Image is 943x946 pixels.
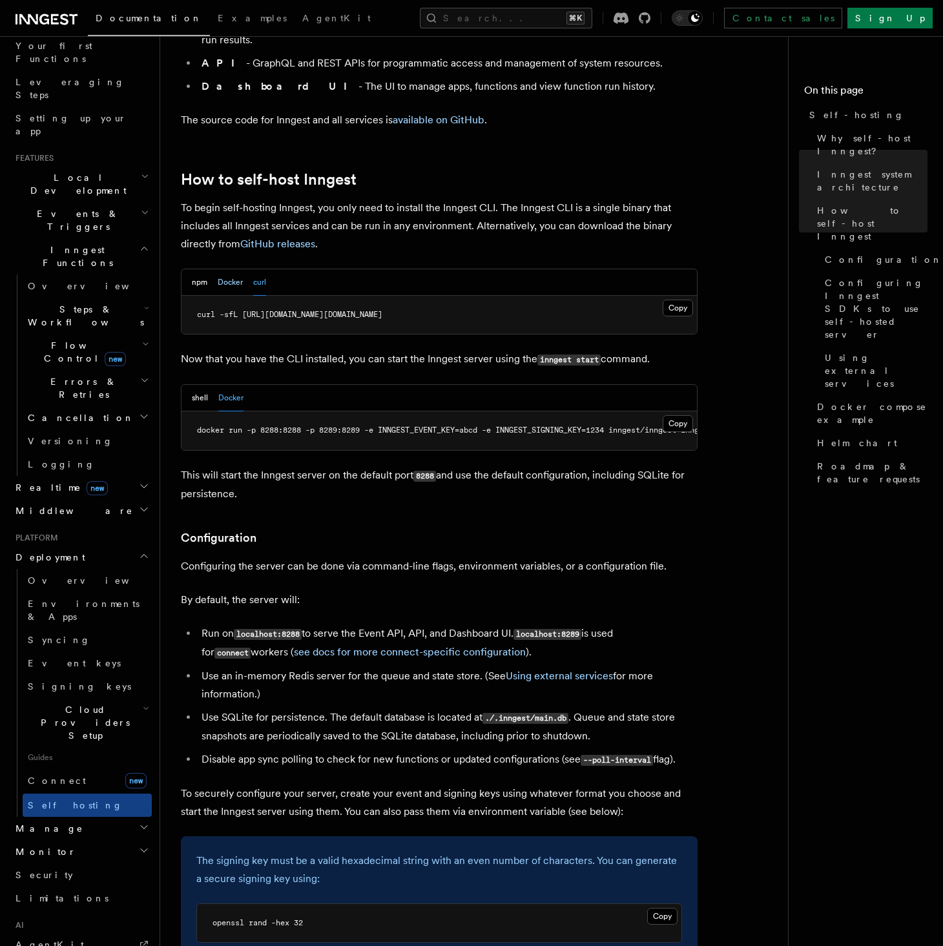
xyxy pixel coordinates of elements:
[10,887,152,910] a: Limitations
[28,800,123,810] span: Self hosting
[295,4,378,35] a: AgentKit
[23,370,152,406] button: Errors & Retries
[10,202,152,238] button: Events & Triggers
[181,466,698,503] p: This will start the Inngest server on the default port and use the default configuration, includi...
[210,4,295,35] a: Examples
[23,628,152,652] a: Syncing
[125,773,147,788] span: new
[809,108,904,121] span: Self-hosting
[10,822,83,835] span: Manage
[16,870,73,880] span: Security
[825,276,927,341] span: Configuring Inngest SDKs to use self-hosted server
[513,629,581,640] code: localhost:8289
[817,400,927,426] span: Docker compose example
[10,107,152,143] a: Setting up your app
[10,499,152,522] button: Middleware
[240,238,315,250] a: GitHub releases
[23,703,143,742] span: Cloud Providers Setup
[482,713,568,724] code: ./.inngest/main.db
[825,253,942,266] span: Configuration
[23,453,152,476] a: Logging
[181,557,698,575] p: Configuring the server can be done via command-line flags, environment variables, or a configurat...
[581,755,653,766] code: --poll-interval
[23,274,152,298] a: Overview
[23,747,152,768] span: Guides
[192,385,208,411] button: shell
[724,8,842,28] a: Contact sales
[198,54,698,72] li: - GraphQL and REST APIs for programmatic access and management of system resources.
[23,411,134,424] span: Cancellation
[10,533,58,543] span: Platform
[23,569,152,592] a: Overview
[820,271,927,346] a: Configuring Inngest SDKs to use self-hosted server
[812,199,927,248] a: How to self-host Inngest
[10,504,133,517] span: Middleware
[817,132,927,158] span: Why self-host Inngest?
[16,77,125,100] span: Leveraging Steps
[10,153,54,163] span: Features
[202,80,358,92] strong: Dashboard UI
[812,127,927,163] a: Why self-host Inngest?
[812,395,927,431] a: Docker compose example
[88,4,210,36] a: Documentation
[197,426,740,435] span: docker run -p 8288:8288 -p 8289:8289 -e INNGEST_EVENT_KEY=abcd -e INNGEST_SIGNING_KEY=1234 innges...
[10,34,152,70] a: Your first Functions
[10,243,140,269] span: Inngest Functions
[16,113,127,136] span: Setting up your app
[812,431,927,455] a: Helm chart
[181,529,256,547] a: Configuration
[181,785,698,821] p: To securely configure your server, create your event and signing keys using whatever format you c...
[10,481,108,494] span: Realtime
[181,111,698,129] p: The source code for Inngest and all services is .
[234,629,302,640] code: localhost:8288
[198,708,698,745] li: Use SQLite for persistence. The default database is located at . Queue and state store snapshots ...
[663,415,693,432] button: Copy
[181,199,698,253] p: To begin self-hosting Inngest, you only need to install the Inngest CLI. The Inngest CLI is a sin...
[10,70,152,107] a: Leveraging Steps
[198,750,698,769] li: Disable app sync polling to check for new functions or updated configurations (see flag).
[413,471,436,482] code: 8288
[10,274,152,476] div: Inngest Functions
[181,350,698,369] p: Now that you have the CLI installed, you can start the Inngest server using the command.
[10,863,152,887] a: Security
[23,698,152,747] button: Cloud Providers Setup
[817,204,927,243] span: How to self-host Inngest
[10,171,141,197] span: Local Development
[23,406,152,429] button: Cancellation
[198,667,698,703] li: Use an in-memory Redis server for the queue and state store. (See for more information.)
[10,569,152,817] div: Deployment
[23,298,152,334] button: Steps & Workflows
[647,908,678,925] button: Copy
[23,592,152,628] a: Environments & Apps
[804,103,927,127] a: Self-hosting
[10,840,152,863] button: Monitor
[10,238,152,274] button: Inngest Functions
[10,476,152,499] button: Realtimenew
[294,646,526,658] a: see docs for more connect-specific configuration
[198,624,698,662] li: Run on to serve the Event API, API, and Dashboard UI. is used for workers ( ).
[820,346,927,395] a: Using external services
[817,168,927,194] span: Inngest system architecture
[28,635,90,645] span: Syncing
[16,893,109,903] span: Limitations
[28,599,140,622] span: Environments & Apps
[817,460,927,486] span: Roadmap & feature requests
[23,375,140,401] span: Errors & Retries
[825,351,927,390] span: Using external services
[212,918,303,927] span: openssl rand -hex 32
[218,13,287,23] span: Examples
[23,339,142,365] span: Flow Control
[302,13,371,23] span: AgentKit
[10,920,24,931] span: AI
[23,652,152,675] a: Event keys
[506,670,613,682] a: Using external services
[847,8,933,28] a: Sign Up
[820,248,927,271] a: Configuration
[804,83,927,103] h4: On this page
[28,776,86,786] span: Connect
[218,269,243,296] button: Docker
[16,41,92,64] span: Your first Functions
[10,845,76,858] span: Monitor
[253,269,266,296] button: curl
[28,575,161,586] span: Overview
